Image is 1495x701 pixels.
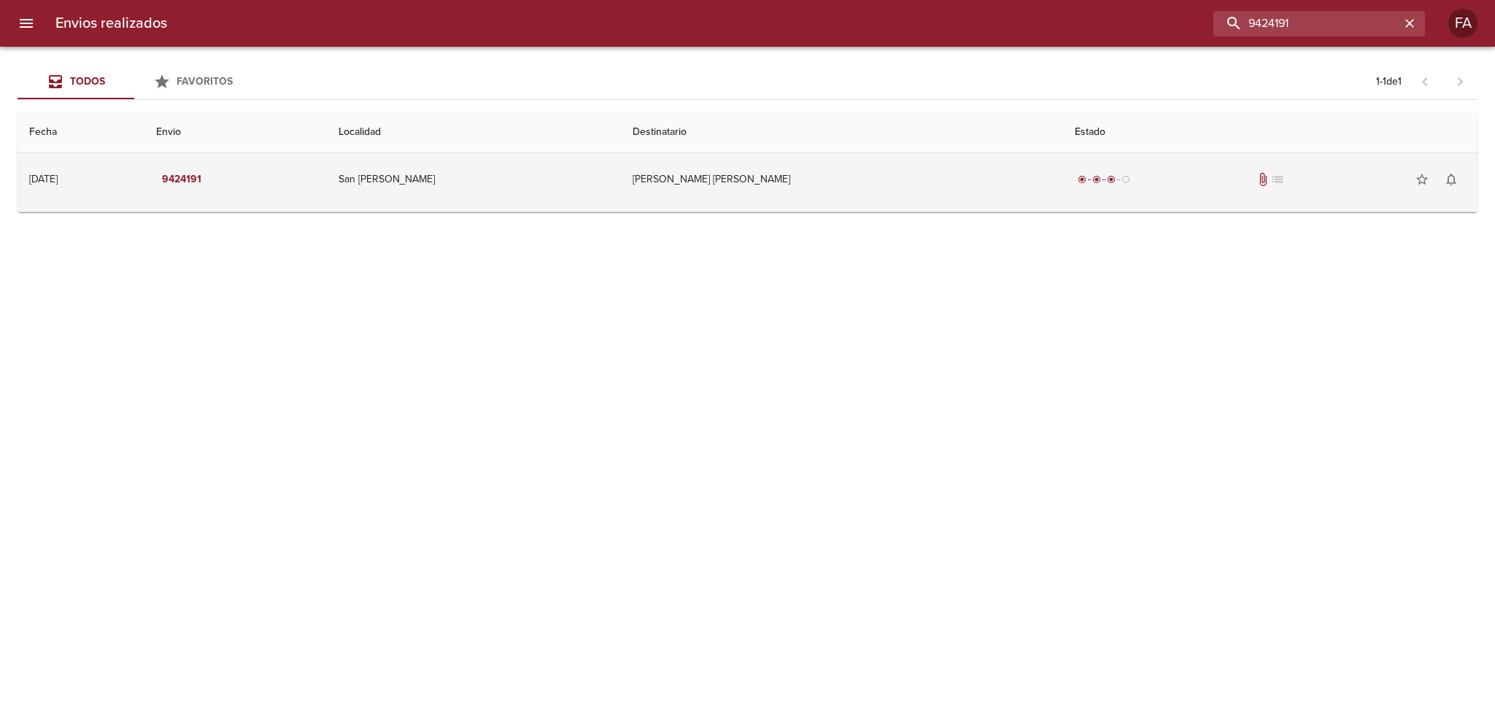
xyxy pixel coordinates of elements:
span: radio_button_checked [1078,175,1086,184]
span: radio_button_unchecked [1121,175,1130,184]
th: Envio [144,112,327,153]
th: Destinatario [621,112,1063,153]
button: menu [9,6,44,41]
th: Estado [1063,112,1477,153]
span: notifications_none [1444,172,1459,187]
span: Favoritos [177,75,233,88]
span: Todos [70,75,105,88]
span: Pagina anterior [1407,74,1442,88]
td: [PERSON_NAME] [PERSON_NAME] [621,153,1063,206]
div: En viaje [1075,172,1133,187]
button: Activar notificaciones [1437,165,1466,194]
span: star_border [1415,172,1429,187]
span: No tiene pedido asociado [1270,172,1285,187]
h6: Envios realizados [55,12,167,35]
span: radio_button_checked [1107,175,1116,184]
em: 9424191 [162,171,201,189]
button: Agregar a favoritos [1407,165,1437,194]
td: San [PERSON_NAME] [327,153,621,206]
div: [DATE] [29,173,58,185]
input: buscar [1213,11,1400,36]
div: FA [1448,9,1477,38]
div: Tabs Envios [18,64,251,99]
th: Localidad [327,112,621,153]
span: Tiene documentos adjuntos [1256,172,1270,187]
button: 9424191 [156,166,207,193]
table: Tabla de envíos del cliente [18,112,1477,212]
span: Pagina siguiente [1442,64,1477,99]
span: radio_button_checked [1092,175,1101,184]
th: Fecha [18,112,144,153]
p: 1 - 1 de 1 [1376,74,1402,89]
